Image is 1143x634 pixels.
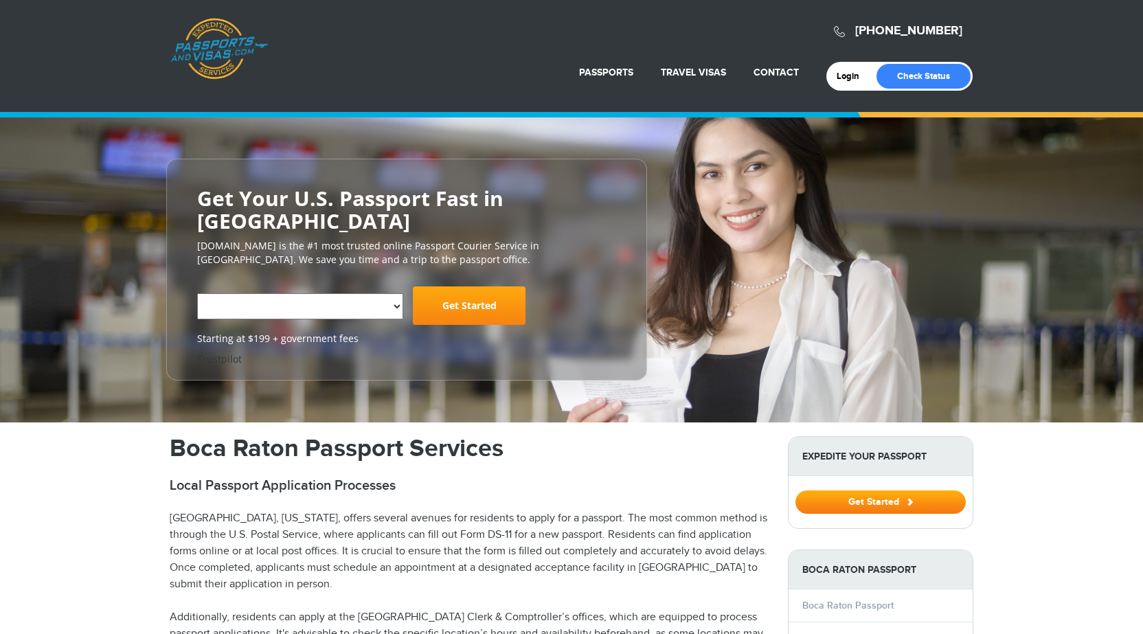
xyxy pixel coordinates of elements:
h2: Local Passport Application Processes [170,477,767,494]
a: Passports & [DOMAIN_NAME] [170,18,268,80]
a: Trustpilot [197,353,242,366]
a: Contact [754,67,799,78]
p: [GEOGRAPHIC_DATA], [US_STATE], offers several avenues for residents to apply for a passport. The ... [170,510,767,593]
span: Starting at $199 + government fees [197,332,616,346]
a: Get Started [413,287,525,326]
h2: Get Your U.S. Passport Fast in [GEOGRAPHIC_DATA] [197,187,616,232]
strong: Boca Raton Passport [789,550,973,589]
a: [PHONE_NUMBER] [855,23,962,38]
a: Get Started [795,496,966,507]
p: [DOMAIN_NAME] is the #1 most trusted online Passport Courier Service in [GEOGRAPHIC_DATA]. We sav... [197,239,616,267]
a: Passports [579,67,633,78]
h1: Boca Raton Passport Services [170,436,767,461]
a: Check Status [876,64,971,89]
button: Get Started [795,490,966,514]
a: Travel Visas [661,67,726,78]
strong: Expedite Your Passport [789,437,973,476]
a: Boca Raton Passport [802,600,894,611]
a: Login [837,71,869,82]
